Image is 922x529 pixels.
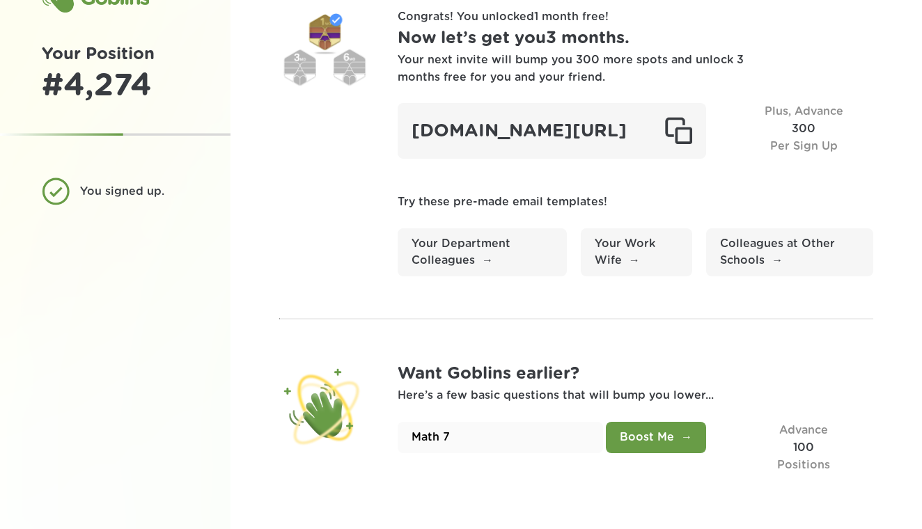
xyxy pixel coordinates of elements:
[42,68,189,105] div: # 4,274
[398,387,873,404] p: Here’s a few basic questions that will bump you lower...
[398,422,603,453] input: Which class(es) will you teach this year?
[398,52,746,86] div: Your next invite will bump you 300 more spots and unlock 3 months free for you and your friend.
[80,183,178,200] div: You signed up.
[398,103,706,159] div: [DOMAIN_NAME][URL]
[765,106,843,117] span: Plus, Advance
[398,8,873,26] p: Congrats! You unlocked 1 month free !
[706,228,873,277] a: Colleagues at Other Schools
[770,141,838,152] span: Per Sign Up
[606,422,706,453] button: Boost Me
[398,194,873,211] p: Try these pre-made email templates!
[42,42,189,68] h1: Your Position
[734,103,873,159] div: 300
[398,228,567,277] a: Your Department Colleagues
[734,422,873,473] div: 100
[398,26,873,52] h1: Now let’s get you 3 months .
[398,361,873,387] h1: Want Goblins earlier?
[777,459,830,471] span: Positions
[779,425,828,436] span: Advance
[581,228,693,277] a: Your Work Wife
